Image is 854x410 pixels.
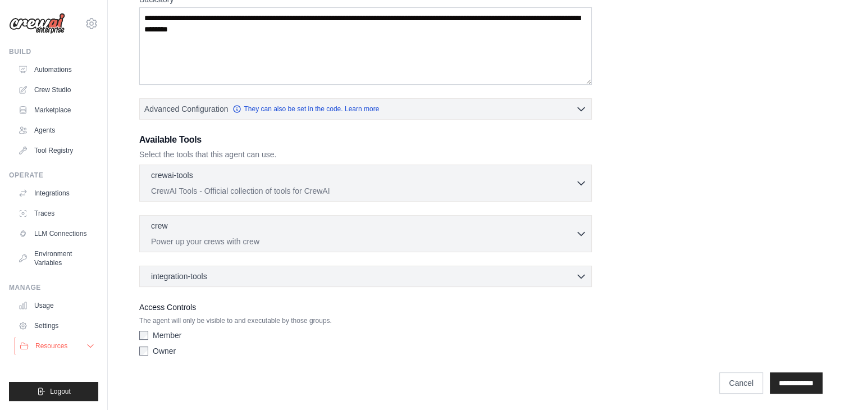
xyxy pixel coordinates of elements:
[144,170,587,197] button: crewai-tools CrewAI Tools - Official collection of tools for CrewAI
[13,142,98,160] a: Tool Registry
[9,47,98,56] div: Build
[139,316,592,325] p: The agent will only be visible to and executable by those groups.
[151,220,168,231] p: crew
[139,149,592,160] p: Select the tools that this agent can use.
[144,271,587,282] button: integration-tools
[232,104,379,113] a: They can also be set in the code. Learn more
[13,184,98,202] a: Integrations
[13,245,98,272] a: Environment Variables
[9,283,98,292] div: Manage
[13,101,98,119] a: Marketplace
[13,225,98,243] a: LLM Connections
[13,121,98,139] a: Agents
[151,236,576,247] p: Power up your crews with crew
[9,382,98,401] button: Logout
[15,337,99,355] button: Resources
[139,133,592,147] h3: Available Tools
[13,317,98,335] a: Settings
[139,300,592,314] label: Access Controls
[13,61,98,79] a: Automations
[151,170,193,181] p: crewai-tools
[13,204,98,222] a: Traces
[9,13,65,34] img: Logo
[35,341,67,350] span: Resources
[13,297,98,315] a: Usage
[144,220,587,247] button: crew Power up your crews with crew
[151,185,576,197] p: CrewAI Tools - Official collection of tools for CrewAI
[140,99,591,119] button: Advanced Configuration They can also be set in the code. Learn more
[9,171,98,180] div: Operate
[144,103,228,115] span: Advanced Configuration
[153,345,176,357] label: Owner
[50,387,71,396] span: Logout
[13,81,98,99] a: Crew Studio
[151,271,207,282] span: integration-tools
[153,330,181,341] label: Member
[719,372,763,394] a: Cancel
